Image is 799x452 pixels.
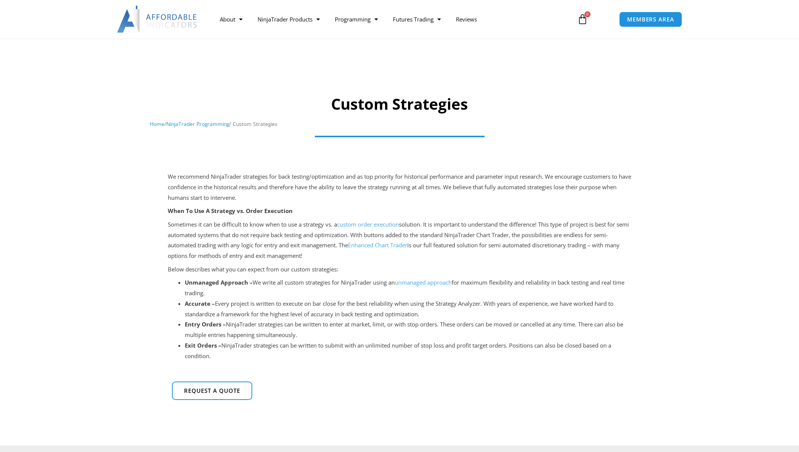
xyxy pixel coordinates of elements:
strong: Accurate – [185,300,215,307]
a: Request a quote [172,382,252,400]
strong: Entry Orders – [185,320,226,328]
strong: When To Use A Strategy vs. Order Execution [168,207,293,215]
span: Request a quote [184,388,240,394]
a: NinjaTrader Products [250,11,327,28]
a: unmanaged approach [395,279,452,286]
span: NinjaTrader strategies can be written to enter at market, limit, or with stop orders. These order... [185,320,623,339]
p: Sometimes it can be difficult to know when to use a strategy vs. a solution. It is important to u... [168,219,632,261]
h1: Custom Strategies [150,93,649,115]
a: Futures Trading [385,11,448,28]
a: custom order execution [337,221,399,228]
strong: Exit Orders – [185,342,221,349]
span: for maximum flexibility and reliability in back testing and real time trading. [185,279,624,297]
nav: Breadcrumb [150,119,649,129]
a: 0 [566,8,599,30]
a: MEMBERS AREA [619,12,682,27]
a: About [212,11,250,28]
span: We write all custom strategies for NinjaTrader using an [185,279,395,286]
span: Every project is written to execute on bar close for the best reliability when using the Strategy... [185,300,613,318]
span: MEMBERS AREA [627,17,674,22]
a: Enhanced Chart Trader [348,241,407,249]
a: Programming [327,11,385,28]
p: We recommend NinjaTrader strategies for back testing/optimization and as top priority for histori... [168,172,632,203]
img: LogoAI | Affordable Indicators – NinjaTrader [117,6,198,33]
nav: Menu [212,11,568,28]
p: Below describes what you can expect from our custom strategies: [168,264,632,275]
span: 0 [584,11,590,17]
a: NinjaTrader Programming [166,120,229,127]
a: Home [150,120,164,127]
a: Reviews [448,11,485,28]
span: NinjaTrader strategies can be written to submit with an unlimited number of stop loss and profit ... [185,342,611,360]
strong: Unmanaged Approach – [185,279,253,286]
